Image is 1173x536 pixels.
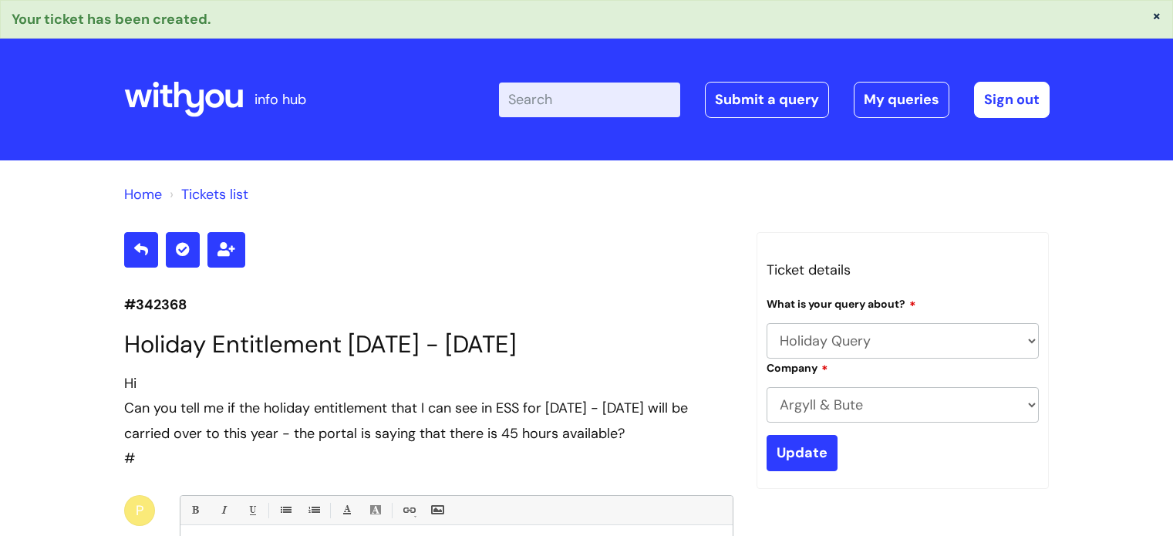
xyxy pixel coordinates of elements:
[124,292,733,317] p: #342368
[1152,8,1161,22] button: ×
[705,82,829,117] a: Submit a query
[767,258,1040,282] h3: Ticket details
[499,82,1050,117] div: | -
[185,501,204,520] a: Bold (Ctrl-B)
[242,501,261,520] a: Underline(Ctrl-U)
[214,501,233,520] a: Italic (Ctrl-I)
[427,501,447,520] a: Insert Image...
[124,185,162,204] a: Home
[366,501,385,520] a: Back Color
[399,501,418,520] a: Link
[337,501,356,520] a: Font Color
[304,501,323,520] a: 1. Ordered List (Ctrl-Shift-8)
[767,295,916,311] label: What is your query about?
[854,82,949,117] a: My queries
[254,87,306,112] p: info hub
[124,371,733,471] div: #
[166,182,248,207] li: Tickets list
[124,371,733,396] div: Hi
[767,435,838,470] input: Update
[124,396,733,446] div: Can you tell me if the holiday entitlement that I can see in ESS for [DATE] - [DATE] will be carr...
[275,501,295,520] a: • Unordered List (Ctrl-Shift-7)
[124,182,162,207] li: Solution home
[767,359,828,375] label: Company
[124,495,155,526] div: P
[181,185,248,204] a: Tickets list
[499,83,680,116] input: Search
[124,330,733,359] h1: Holiday Entitlement [DATE] - [DATE]
[974,82,1050,117] a: Sign out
